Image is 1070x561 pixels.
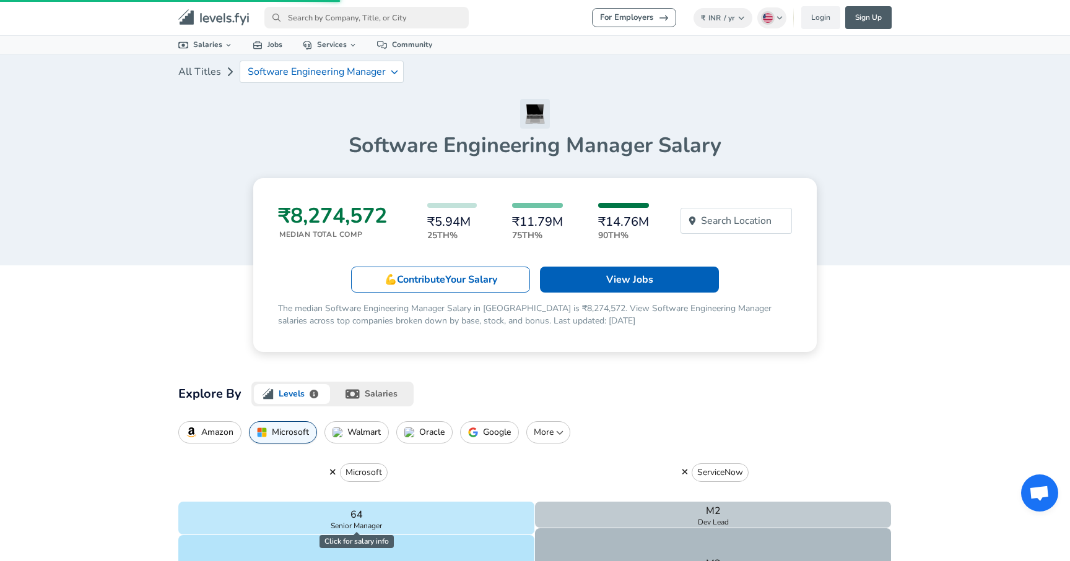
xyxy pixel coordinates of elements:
button: M2Dev Lead [535,502,892,528]
span: ₹ [701,13,705,23]
p: Google [483,427,511,437]
img: English (US) [763,13,773,23]
img: AmazonIcon [186,427,196,437]
p: Oracle [419,427,445,437]
h6: ₹5.94M [427,215,477,229]
img: WalmartIcon [333,427,342,437]
p: Walmart [347,427,381,437]
a: Services [292,36,367,54]
button: ₹INR/ yr [694,8,752,28]
button: Oracle [396,421,453,443]
img: OracleIcon [404,427,414,437]
span: / yr [724,13,735,23]
p: M2 [706,503,721,518]
a: View Jobs [540,267,719,293]
img: levels.fyi logo [263,388,274,400]
img: GoogleIcon [468,427,478,437]
a: 💪ContributeYour Salary [351,267,530,293]
p: Median Total Comp [279,229,387,240]
input: Search by Company, Title, or City [264,7,469,28]
img: Software Engineering Manager Icon [520,99,550,129]
a: Login [801,6,840,29]
a: Community [367,36,442,54]
p: 64 [350,507,363,522]
p: 25th% [427,229,477,242]
p: Software Engineering Manager [248,66,386,77]
p: 💪 Contribute [385,272,497,287]
img: MicrosoftIcon [257,427,267,437]
h6: ₹11.79M [512,215,563,229]
button: English (US) [757,7,787,28]
h1: Software Engineering Manager Salary [178,132,892,158]
p: The median Software Engineering Manager Salary in [GEOGRAPHIC_DATA] is ₹8,274,572. View Software ... [278,302,792,327]
a: Salaries [168,36,243,54]
p: View Jobs [606,272,653,287]
button: Microsoft [340,463,388,482]
span: Your Salary [445,273,497,286]
h6: ₹14.76M [598,215,649,229]
a: For Employers [592,8,676,27]
span: Click for salary info [320,535,394,548]
nav: primary [163,5,907,30]
a: Jobs [243,36,292,54]
button: Google [460,421,519,443]
p: ServiceNow [697,466,743,479]
a: Sign Up [845,6,892,29]
h3: ₹8,274,572 [278,203,387,229]
button: Walmart [324,421,389,443]
p: 90th% [598,229,649,242]
p: More [532,426,565,439]
div: Open chat [1021,474,1058,512]
span: Dev Lead [698,518,729,526]
p: 75th% [512,229,563,242]
button: 64Senior Manager [178,502,535,534]
span: INR [708,13,721,23]
button: Amazon [178,421,241,443]
button: More [526,421,570,443]
button: ServiceNow [692,463,749,482]
p: Microsoft [346,466,382,479]
button: levels.fyi logoLevels [251,382,333,406]
h2: Explore By [178,384,241,404]
button: salaries [333,382,414,406]
p: Microsoft [272,427,309,437]
a: All Titles [178,59,221,84]
span: Senior Manager [331,522,382,529]
p: Amazon [201,427,233,437]
p: Search Location [701,213,772,228]
button: Microsoft [249,421,317,443]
